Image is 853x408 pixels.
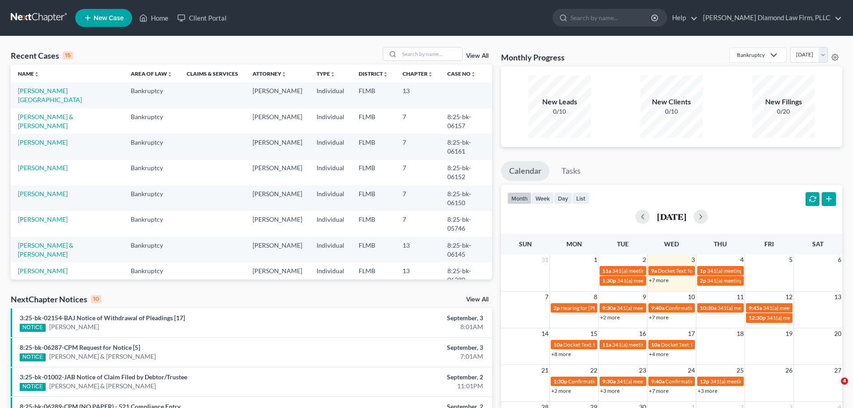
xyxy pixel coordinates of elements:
td: 13 [395,82,440,108]
span: 17 [687,328,696,339]
span: 10:30a [700,305,716,311]
a: Attorneyunfold_more [253,70,287,77]
span: 341(a) meeting for [PERSON_NAME] [767,314,853,321]
a: +3 more [698,387,717,394]
td: 7 [395,160,440,185]
div: 0/10 [528,107,591,116]
span: Tue [617,240,629,248]
span: 12p [700,378,709,385]
a: [PERSON_NAME][GEOGRAPHIC_DATA] [18,87,82,103]
span: 9:30a [602,305,616,311]
span: Docket Text: for [PERSON_NAME] St [PERSON_NAME] [PERSON_NAME] [563,341,735,348]
td: 13 [395,262,440,288]
div: 8:01AM [334,322,483,331]
a: [PERSON_NAME] [18,215,68,223]
td: FLMB [351,160,395,185]
a: Calendar [501,161,549,181]
span: 23 [638,365,647,376]
span: 24 [687,365,696,376]
iframe: Intercom live chat [823,378,844,399]
span: 1p [700,267,706,274]
h2: [DATE] [657,212,686,221]
button: day [554,192,572,204]
div: NOTICE [20,383,46,391]
td: Individual [309,211,351,236]
span: 341(a) meeting for [PERSON_NAME] [707,277,793,284]
td: Bankruptcy [124,185,180,211]
td: FLMB [351,134,395,159]
a: Home [135,10,173,26]
a: +2 more [551,387,571,394]
td: Individual [309,134,351,159]
div: NextChapter Notices [11,294,101,305]
td: 8:25-bk-06157 [440,108,492,134]
a: Typeunfold_more [317,70,335,77]
td: 8:25-bk-06150 [440,185,492,211]
span: Sun [519,240,532,248]
td: FLMB [351,185,395,211]
span: 21 [540,365,549,376]
input: Search by name... [399,47,462,60]
th: Claims & Services [180,64,245,82]
i: unfold_more [383,72,388,77]
button: week [532,192,554,204]
span: 10a [553,341,562,348]
span: 27 [833,365,842,376]
a: View All [466,53,489,59]
div: September, 3 [334,343,483,352]
td: Bankruptcy [124,160,180,185]
td: [PERSON_NAME] [245,185,309,211]
td: FLMB [351,108,395,134]
a: +8 more [551,351,571,357]
i: unfold_more [281,72,287,77]
span: 18 [736,328,745,339]
i: unfold_more [167,72,172,77]
a: [PERSON_NAME] [49,322,99,331]
span: 9:40a [651,305,664,311]
td: 8:25-bk-05746 [440,211,492,236]
span: 1:30p [553,378,567,385]
span: 1:30p [602,277,616,284]
a: +7 more [649,387,669,394]
td: Individual [309,160,351,185]
td: 7 [395,211,440,236]
i: unfold_more [428,72,433,77]
span: 7 [544,292,549,302]
td: 8:25-bk-06145 [440,237,492,262]
input: Search by name... [570,9,652,26]
span: 341(a) meeting for [PERSON_NAME] [617,378,703,385]
a: [PERSON_NAME] [18,267,68,275]
span: 5 [788,254,793,265]
a: Chapterunfold_more [403,70,433,77]
span: 13 [833,292,842,302]
span: 6 [837,254,842,265]
td: Bankruptcy [124,134,180,159]
span: 4 [739,254,745,265]
span: 11 [736,292,745,302]
td: Individual [309,82,351,108]
span: 20 [833,328,842,339]
span: Confirmation Hearing for [PERSON_NAME] [665,305,768,311]
td: Bankruptcy [124,262,180,288]
td: [PERSON_NAME] [245,134,309,159]
td: Individual [309,237,351,262]
h3: Monthly Progress [501,52,565,63]
span: 9:30a [602,378,616,385]
button: month [507,192,532,204]
a: [PERSON_NAME] [18,164,68,172]
div: NOTICE [20,324,46,332]
div: 15 [63,52,73,60]
span: 341(a) meeting for [PERSON_NAME] [763,305,849,311]
div: 10 [91,295,101,303]
span: 11a [602,341,611,348]
a: [PERSON_NAME] & [PERSON_NAME] [49,352,156,361]
div: September, 3 [334,314,483,322]
td: [PERSON_NAME] [245,211,309,236]
a: Area of Lawunfold_more [131,70,172,77]
td: 8:25-bk-06280 [440,262,492,288]
td: [PERSON_NAME] [245,262,309,288]
span: 12 [784,292,793,302]
a: [PERSON_NAME] Diamond Law Firm, PLLC [699,10,842,26]
a: Client Portal [173,10,231,26]
a: View All [466,296,489,303]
